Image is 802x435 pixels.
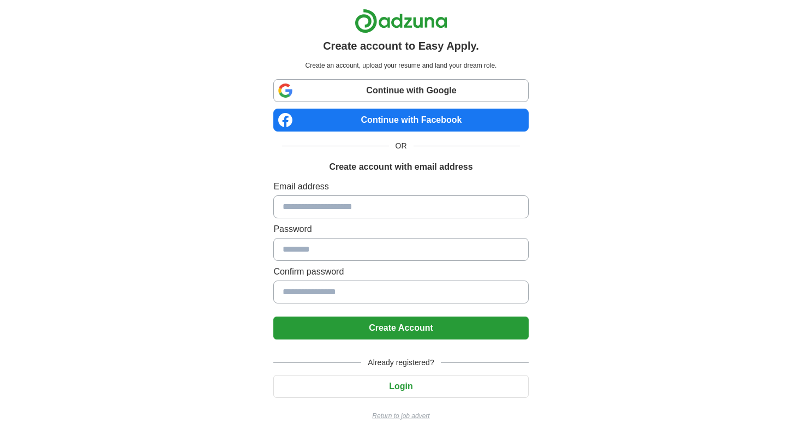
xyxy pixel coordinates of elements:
p: Create an account, upload your resume and land your dream role. [276,61,526,70]
button: Login [273,375,528,398]
label: Password [273,223,528,236]
a: Continue with Google [273,79,528,102]
h1: Create account with email address [329,160,472,174]
a: Return to job advert [273,411,528,421]
span: OR [389,140,414,152]
a: Continue with Facebook [273,109,528,132]
button: Create Account [273,317,528,339]
img: Adzuna logo [355,9,447,33]
label: Email address [273,180,528,193]
a: Login [273,382,528,391]
label: Confirm password [273,265,528,278]
span: Already registered? [361,357,440,368]
h1: Create account to Easy Apply. [323,38,479,54]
